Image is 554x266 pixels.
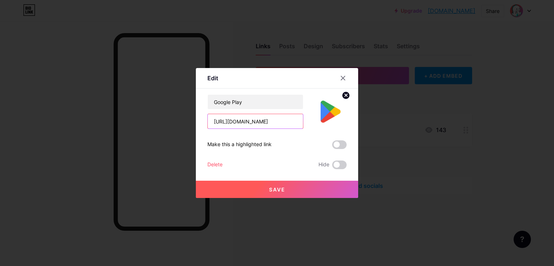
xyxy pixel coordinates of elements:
img: link_thumbnail [312,94,347,129]
div: Make this a highlighted link [207,140,272,149]
div: Edit [207,74,218,82]
span: Save [269,186,285,193]
div: Delete [207,161,223,169]
input: URL [208,114,303,129]
span: Hide [318,161,329,169]
button: Save [196,181,358,198]
input: Title [208,95,303,109]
